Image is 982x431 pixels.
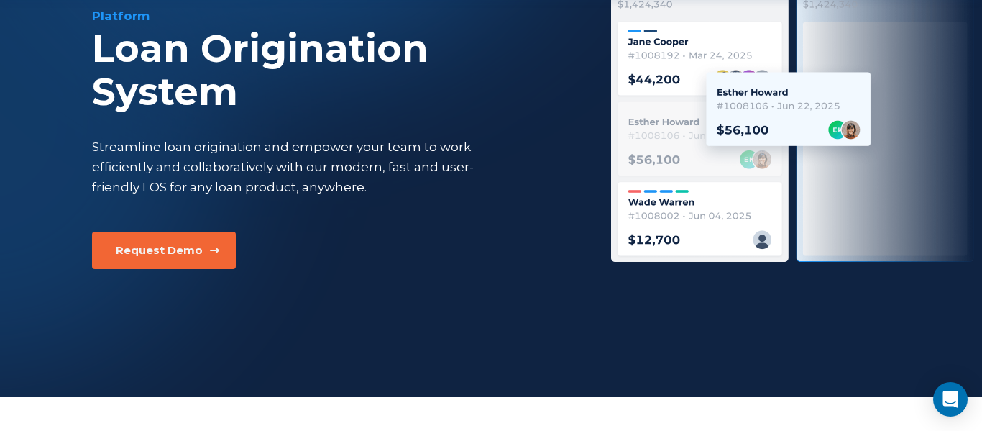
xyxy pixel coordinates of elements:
div: Streamline loan origination and empower your team to work efficiently and collaboratively with ou... [92,137,500,197]
button: Request Demo [92,232,236,269]
div: Open Intercom Messenger [933,382,968,417]
div: Platform [92,7,575,24]
div: Loan Origination System [92,27,575,114]
div: Request Demo [116,243,203,258]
